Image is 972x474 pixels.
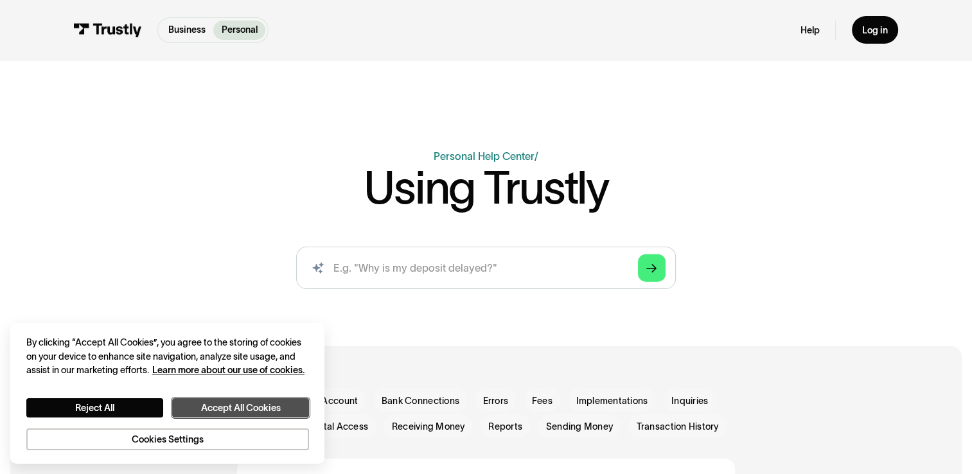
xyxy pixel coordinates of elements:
button: Cookies Settings [26,428,309,451]
form: Search [296,247,676,288]
button: Reject All [26,398,163,418]
a: Personal Help Center [434,150,535,162]
span: Errors [483,394,509,407]
span: Reports [488,420,522,433]
a: More information about your privacy, opens in a new tab [152,365,305,375]
img: Trustly Logo [74,23,142,37]
a: Business [161,21,213,40]
span: Implementations [576,394,648,407]
form: Email Form [237,388,734,437]
div: / [535,150,538,162]
h1: Using Trustly [364,164,608,210]
span: Receiving Money [392,420,465,433]
span: Bank Account [298,394,358,407]
span: Portal Access [309,420,368,433]
span: Transaction History [637,420,719,433]
button: Accept All Cookies [172,398,309,418]
div: Log in [862,24,888,37]
span: Fees [532,394,552,407]
span: Sending Money [546,420,613,433]
div: Cookie banner [10,323,324,464]
span: Bank Connections [382,394,459,407]
div: By clicking “Accept All Cookies”, you agree to the storing of cookies on your device to enhance s... [26,336,309,377]
a: Help [800,24,820,37]
a: Personal [213,21,265,40]
p: Personal [222,23,258,37]
p: Business [168,23,206,37]
a: Log in [852,16,899,44]
input: search [296,247,676,288]
span: Inquiries [671,394,708,407]
div: Privacy [26,336,309,450]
